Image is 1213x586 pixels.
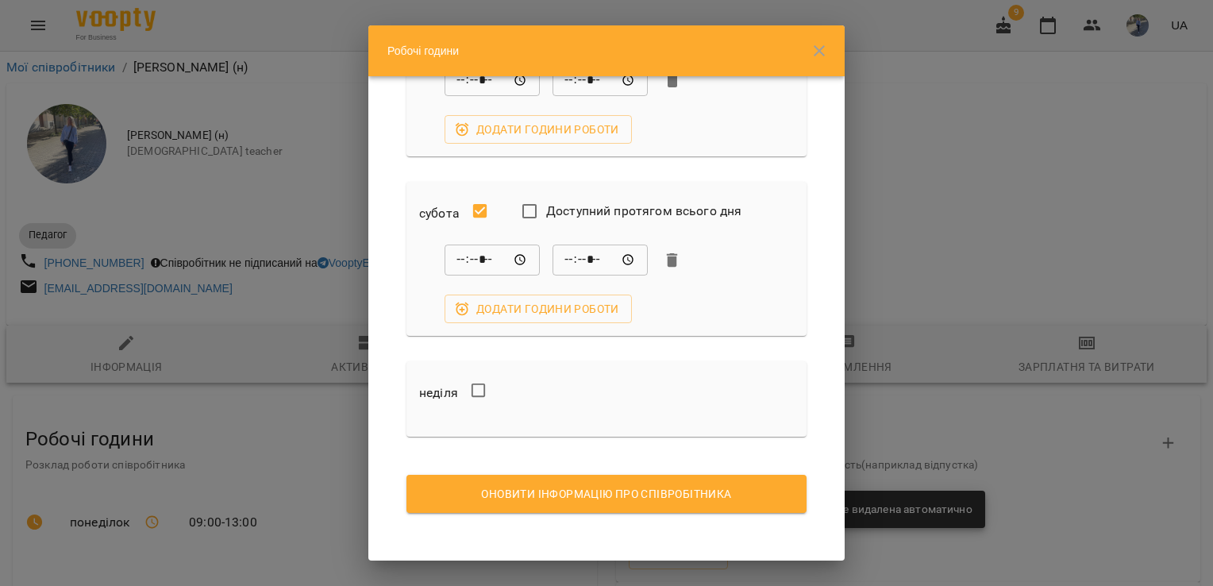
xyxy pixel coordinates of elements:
button: Додати години роботи [445,295,632,323]
span: Додати години роботи [457,299,619,318]
button: Оновити інформацію про співробітника [406,475,807,513]
span: Додати години роботи [457,120,619,139]
button: Видалити [660,68,684,92]
div: Від [445,245,540,276]
h6: субота [419,202,460,225]
div: Від [445,64,540,96]
span: Оновити інформацію про співробітника [419,484,794,503]
h6: неділя [419,382,458,404]
div: До [553,245,648,276]
button: Видалити [660,249,684,272]
span: Доступний протягом всього дня [546,202,741,221]
div: До [553,64,648,96]
div: Робочі години [368,25,845,76]
button: Додати години роботи [445,115,632,144]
